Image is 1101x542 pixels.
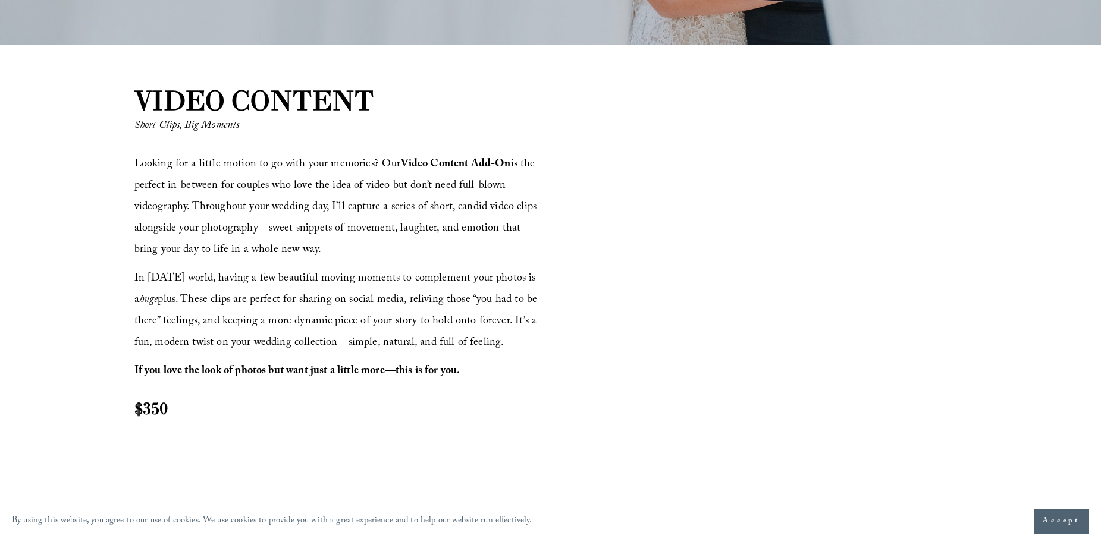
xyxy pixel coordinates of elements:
[134,363,460,381] strong: If you love the look of photos but want just a little more—this is for you.
[401,156,511,174] strong: Video Content Add-On
[134,270,541,352] span: In [DATE] world, having a few beautiful moving moments to complement your photos is a plus. These...
[12,513,532,530] p: By using this website, you agree to our use of cookies. We use cookies to provide you with a grea...
[134,398,168,419] strong: $350
[134,117,240,135] em: Short Clips, Big Moments
[1034,509,1089,534] button: Accept
[1043,515,1080,527] span: Accept
[134,156,540,260] span: Looking for a little motion to go with your memories? Our is the perfect in-between for couples w...
[139,291,158,310] em: huge
[134,84,374,117] strong: VIDEO CONTENT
